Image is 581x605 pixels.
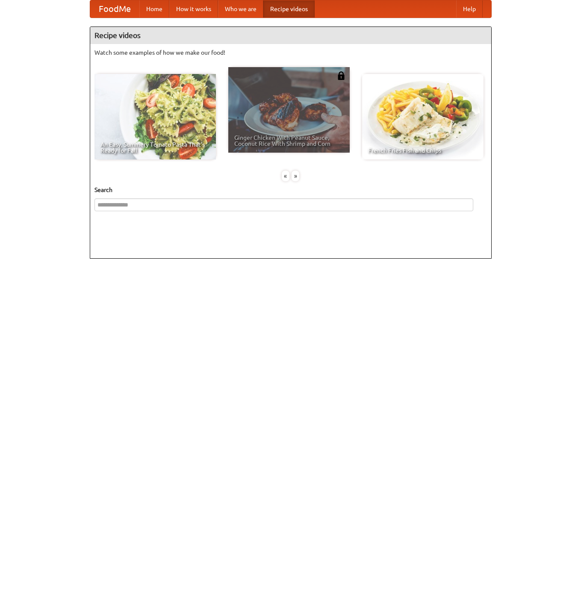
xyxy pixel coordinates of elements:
h4: Recipe videos [90,27,491,44]
div: » [292,171,299,181]
a: An Easy, Summery Tomato Pasta That's Ready for Fall [94,74,216,159]
a: How it works [169,0,218,18]
p: Watch some examples of how we make our food! [94,48,487,57]
h5: Search [94,186,487,194]
span: French Fries Fish and Chips [368,148,478,153]
a: Home [139,0,169,18]
a: French Fries Fish and Chips [362,74,484,159]
a: Who we are [218,0,263,18]
a: FoodMe [90,0,139,18]
span: An Easy, Summery Tomato Pasta That's Ready for Fall [100,142,210,153]
img: 483408.png [337,71,345,80]
div: « [282,171,289,181]
a: Help [456,0,483,18]
a: Recipe videos [263,0,315,18]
